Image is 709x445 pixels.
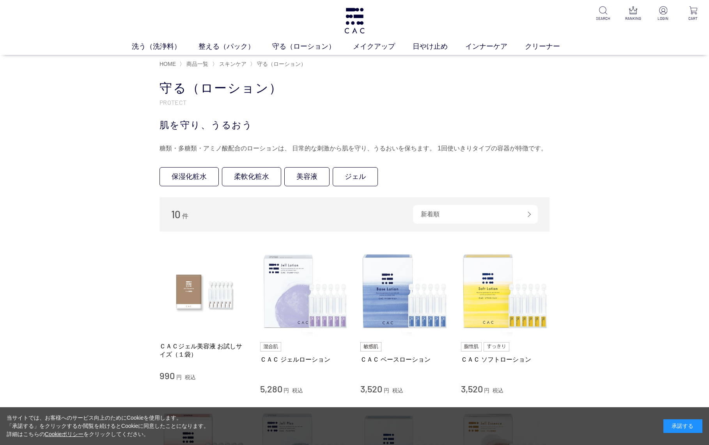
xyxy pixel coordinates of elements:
[343,8,366,34] img: logo
[654,6,673,21] a: LOGIN
[179,60,210,68] li: 〉
[594,16,613,21] p: SEARCH
[260,383,282,394] span: 5,280
[624,16,643,21] p: RANKING
[260,342,281,351] img: 混合肌
[160,98,549,106] p: PROTECT
[219,61,246,67] span: スキンケア
[461,342,482,351] img: 脂性肌
[160,370,175,381] span: 990
[360,355,449,364] a: ＣＡＣ ベースローション
[260,247,349,336] img: ＣＡＣ ジェルローション
[160,342,248,359] a: ＣＡＣジェル美容液 お試しサイズ（１袋）
[461,247,550,336] img: ＣＡＣ ソフトローション
[284,167,330,186] a: 美容液
[333,167,378,186] a: ジェル
[292,387,303,394] span: 税込
[7,414,209,438] div: 当サイトでは、お客様へのサービス向上のためにCookieを使用します。 「承諾する」をクリックするか閲覧を続けるとCookieに同意したことになります。 詳細はこちらの をクリックしてください。
[654,16,673,21] p: LOGIN
[392,387,403,394] span: 税込
[212,60,248,68] li: 〉
[413,205,538,224] div: 新着順
[185,61,208,67] a: 商品一覧
[493,387,503,394] span: 税込
[160,247,248,336] img: ＣＡＣジェル美容液 お試しサイズ（１袋）
[284,387,289,394] span: 円
[484,342,509,351] img: すっきり
[185,374,196,380] span: 税込
[186,61,208,67] span: 商品一覧
[384,387,389,394] span: 円
[160,61,176,67] a: HOME
[465,41,525,52] a: インナーケア
[360,247,449,336] img: ＣＡＣ ベースローション
[484,387,489,394] span: 円
[624,6,643,21] a: RANKING
[160,167,219,186] a: 保湿化粧水
[684,6,703,21] a: CART
[176,374,182,380] span: 円
[132,41,199,52] a: 洗う（洗浄料）
[160,80,549,97] h1: 守る（ローション）
[160,142,549,155] div: 糖類・多糖類・アミノ酸配合のローションは、 日常的な刺激から肌を守り、うるおいを保ちます。 1回使いきりタイプの容器が特徴です。
[594,6,613,21] a: SEARCH
[413,41,465,52] a: 日やけ止め
[218,61,246,67] a: スキンケア
[257,61,306,67] span: 守る（ローション）
[353,41,413,52] a: メイクアップ
[684,16,703,21] p: CART
[260,355,349,364] a: ＣＡＣ ジェルローション
[360,342,381,351] img: 敏感肌
[171,208,181,220] span: 10
[663,419,702,433] div: 承諾する
[255,61,306,67] a: 守る（ローション）
[222,167,281,186] a: 柔軟化粧水
[182,213,188,219] span: 件
[525,41,578,52] a: クリーナー
[272,41,353,52] a: 守る（ローション）
[160,118,549,132] div: 肌を守り、うるおう
[461,383,483,394] span: 3,520
[250,60,308,68] li: 〉
[45,431,84,437] a: Cookieポリシー
[461,355,550,364] a: ＣＡＣ ソフトローション
[199,41,272,52] a: 整える（パック）
[360,383,382,394] span: 3,520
